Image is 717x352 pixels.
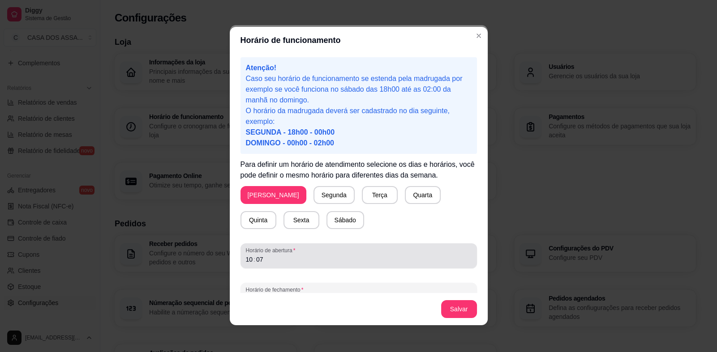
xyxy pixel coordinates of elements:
[472,29,486,43] button: Close
[405,186,441,204] button: Quarta
[246,139,334,147] span: DOMINGO - 00h00 - 02h00
[240,186,306,204] button: [PERSON_NAME]
[246,286,472,293] span: Horário de fechamento
[246,128,335,136] span: SEGUNDA - 18h00 - 00h00
[245,255,254,264] div: hour,
[362,186,398,204] button: Terça
[246,73,472,106] p: Caso seu horário de funcionamento se estenda pela madrugada por exemplo se você funciona no sábad...
[283,211,319,229] button: Sexta
[313,186,355,204] button: Segunda
[246,63,472,73] p: Atenção!
[441,300,477,318] button: Salvar
[246,106,472,148] p: O horário da madrugada deverá ser cadastrado no dia seguinte, exemplo:
[240,211,276,229] button: Quinta
[230,27,488,54] header: Horário de funcionamento
[240,159,477,181] p: Para definir um horário de atendimento selecione os dias e horários, você pode definir o mesmo ho...
[326,211,364,229] button: Sábado
[255,255,264,264] div: minute,
[253,255,256,264] div: :
[246,247,472,254] span: Horário de abertura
